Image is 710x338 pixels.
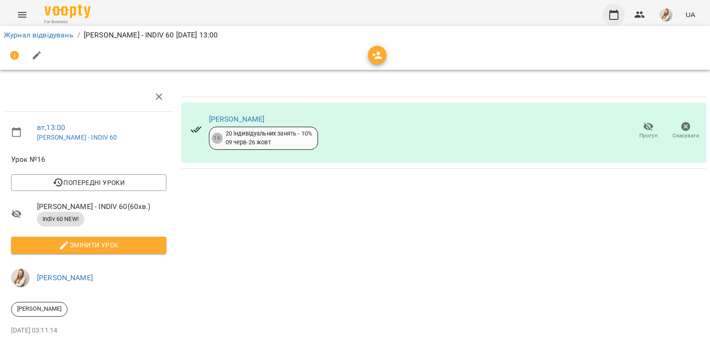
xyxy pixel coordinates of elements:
[673,132,699,140] span: Скасувати
[37,215,84,223] span: Indiv 60 NEW!
[11,4,33,26] button: Menu
[209,115,265,123] a: [PERSON_NAME]
[11,326,166,335] p: [DATE] 03:11:14
[44,5,91,18] img: Voopty Logo
[37,201,166,212] span: [PERSON_NAME] - INDIV 60 ( 60 хв. )
[18,240,159,251] span: Змінити урок
[37,273,93,282] a: [PERSON_NAME]
[630,118,667,144] button: Прогул
[44,19,91,25] span: For Business
[667,118,704,144] button: Скасувати
[4,30,706,41] nav: breadcrumb
[37,134,117,141] a: [PERSON_NAME] - INDIV 60
[37,123,65,132] a: вт , 13:00
[682,6,699,23] button: UA
[660,8,673,21] img: db46d55e6fdf8c79d257263fe8ff9f52.jpeg
[11,237,166,253] button: Змінити урок
[84,30,218,41] p: [PERSON_NAME] - INDIV 60 [DATE] 13:00
[686,10,695,19] span: UA
[12,305,67,313] span: [PERSON_NAME]
[11,154,166,165] span: Урок №16
[18,177,159,188] span: Попередні уроки
[11,269,30,287] img: db46d55e6fdf8c79d257263fe8ff9f52.jpeg
[77,30,80,41] li: /
[11,174,166,191] button: Попередні уроки
[212,133,223,144] div: 16
[226,129,312,147] div: 20 індивідуальних занять - 10% 09 черв - 26 жовт
[639,132,658,140] span: Прогул
[11,302,67,317] div: [PERSON_NAME]
[4,31,73,39] a: Журнал відвідувань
